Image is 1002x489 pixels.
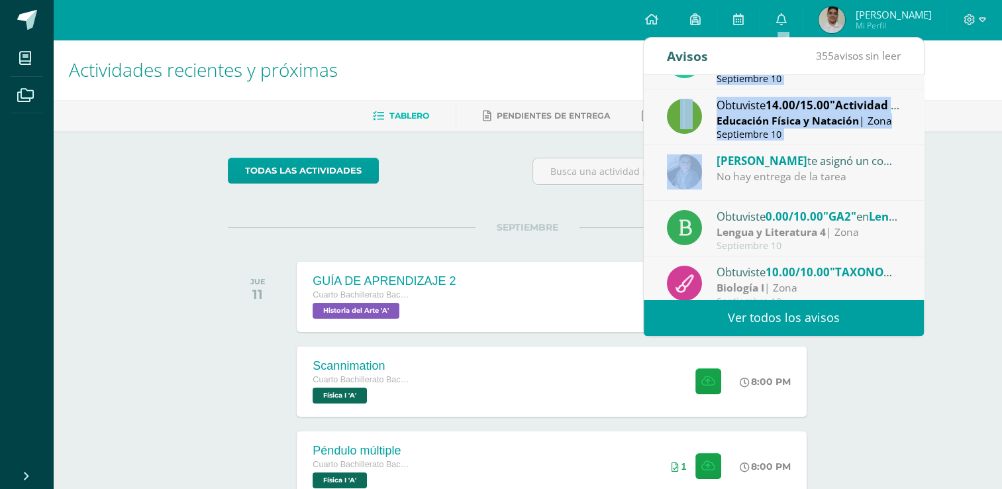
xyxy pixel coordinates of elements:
[717,225,826,239] strong: Lengua y Literatura 4
[667,154,702,190] img: 702136d6d401d1cd4ce1c6f6778c2e49.png
[313,444,412,458] div: Péndulo múltiple
[830,264,911,280] span: "TAXONOMÍA"
[642,105,715,127] a: Entregadas
[855,8,931,21] span: [PERSON_NAME]
[717,96,901,113] div: Obtuviste en
[313,359,412,373] div: Scannimation
[717,113,901,129] div: | Zona
[313,460,412,469] span: Cuarto Bachillerato Bachillerato en CCLL con Orientación en Diseño Gráfico
[717,225,901,240] div: | Zona
[823,209,856,224] span: "GA2"
[717,129,901,140] div: Septiembre 10
[819,7,845,33] img: baace19c78eab989b54e237f0904d40c.png
[671,461,686,472] div: Archivos entregados
[313,303,399,319] span: Historia del Arte 'A'
[717,207,901,225] div: Obtuviste en
[816,48,901,63] span: avisos sin leer
[533,158,827,184] input: Busca una actividad próxima aquí...
[717,280,901,296] div: | Zona
[740,376,791,388] div: 8:00 PM
[681,461,686,472] span: 1
[717,263,901,280] div: Obtuviste en
[644,299,924,336] a: Ver todos los avisos
[389,111,429,121] span: Tablero
[497,111,610,121] span: Pendientes de entrega
[717,152,901,169] div: te asignó un comentario en 'GA2' para 'Lengua y Literatura 4'
[830,97,903,113] span: "Actividad 3"
[766,97,830,113] span: 14.00/15.00
[250,286,266,302] div: 11
[313,388,367,404] span: Física I 'A'
[855,20,931,31] span: Mi Perfil
[816,48,834,63] span: 355
[667,38,708,74] div: Avisos
[373,105,429,127] a: Tablero
[313,472,367,488] span: Física I 'A'
[313,375,412,384] span: Cuarto Bachillerato Bachillerato en CCLL con Orientación en Diseño Gráfico
[766,264,830,280] span: 10.00/10.00
[228,158,379,184] a: todas las Actividades
[740,461,791,472] div: 8:00 PM
[717,296,901,307] div: Septiembre 10
[717,74,901,85] div: Septiembre 10
[717,169,901,184] div: No hay entrega de la tarea
[869,209,986,224] span: Lengua y Literatura 4
[69,57,338,82] span: Actividades recientes y próximas
[250,277,266,286] div: JUE
[766,209,823,224] span: 0.00/10.00
[717,153,807,168] span: [PERSON_NAME]
[476,221,579,233] span: SEPTIEMBRE
[717,241,901,252] div: Septiembre 10
[483,105,610,127] a: Pendientes de entrega
[717,113,859,128] strong: Educación Física y Natación
[313,274,456,288] div: GUÍA DE APRENDIZAJE 2
[717,280,764,295] strong: Biología I
[313,290,412,299] span: Cuarto Bachillerato Bachillerato en CCLL con Orientación en Diseño Gráfico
